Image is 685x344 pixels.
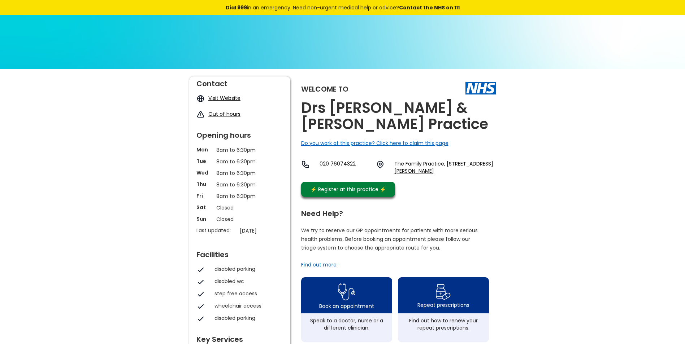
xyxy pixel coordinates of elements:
img: book appointment icon [338,281,355,303]
p: Mon [196,146,213,153]
a: Find out more [301,261,337,268]
div: disabled parking [214,314,279,322]
h2: Drs [PERSON_NAME] & [PERSON_NAME] Practice [301,100,496,132]
a: Visit Website [208,94,240,102]
p: Closed [216,215,263,223]
p: Wed [196,169,213,176]
p: Tue [196,158,213,165]
p: Sat [196,204,213,211]
div: Welcome to [301,85,348,93]
div: in an emergency. Need non-urgent medical help or advice? [177,4,509,12]
img: exclamation icon [196,110,205,119]
div: ⚡️ Register at this practice ⚡️ [307,185,390,193]
div: Key Services [196,332,283,343]
a: 020 76074322 [320,160,370,175]
p: Fri [196,192,213,199]
div: step free access [214,290,279,297]
div: Speak to a doctor, nurse or a different clinician. [305,317,389,331]
img: practice location icon [376,160,385,169]
div: Repeat prescriptions [417,301,469,309]
div: Find out how to renew your repeat prescriptions. [402,317,485,331]
a: Do you work at this practice? Click here to claim this page [301,140,448,147]
p: 8am to 6:30pm [216,146,263,154]
p: 8am to 6:30pm [216,158,263,166]
p: Thu [196,181,213,188]
div: disabled parking [214,265,279,273]
div: disabled wc [214,278,279,285]
img: telephone icon [301,160,310,169]
a: book appointment icon Book an appointmentSpeak to a doctor, nurse or a different clinician. [301,277,392,342]
a: Dial 999 [226,4,247,11]
p: We try to reserve our GP appointments for patients with more serious health problems. Before book... [301,226,478,252]
div: Book an appointment [319,303,374,310]
a: Out of hours [208,110,240,118]
div: Need Help? [301,206,489,217]
p: 8am to 6:30pm [216,181,263,189]
p: Last updated: [196,227,236,234]
div: wheelchair access [214,302,279,309]
p: Closed [216,204,263,212]
img: globe icon [196,94,205,103]
a: Contact the NHS on 111 [399,4,460,11]
p: 8am to 6:30pm [216,169,263,177]
img: repeat prescription icon [435,282,451,301]
img: The NHS logo [465,82,496,94]
a: The Family Practice, [STREET_ADDRESS][PERSON_NAME] [394,160,496,175]
p: [DATE] [240,227,287,235]
p: 8am to 6:30pm [216,192,263,200]
p: Sun [196,215,213,222]
div: Contact [196,76,283,87]
a: ⚡️ Register at this practice ⚡️ [301,182,395,197]
a: repeat prescription iconRepeat prescriptionsFind out how to renew your repeat prescriptions. [398,277,489,342]
div: Facilities [196,247,283,258]
div: Opening hours [196,128,283,139]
